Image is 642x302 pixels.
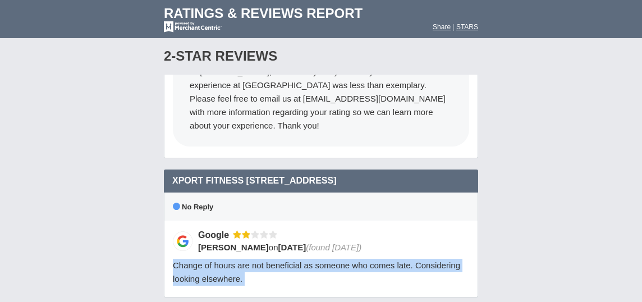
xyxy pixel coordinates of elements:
span: Change of hours are not beneficial as someone who comes late. Considering looking elsewhere. [173,260,460,283]
span: [PERSON_NAME] [198,242,269,252]
span: | [452,23,454,31]
span: [DATE] [278,242,306,252]
a: STARS [456,23,478,31]
a: Share [433,23,451,31]
span: (found [DATE]) [306,242,361,252]
span: No Reply [173,203,213,211]
span: Xport Fitness [STREET_ADDRESS] [172,176,336,185]
div: 2-Star Reviews [164,38,478,75]
img: Google [173,231,192,251]
img: mc-powered-by-logo-white-103.png [164,21,222,33]
div: on [198,241,462,253]
div: Hi [PERSON_NAME], we are very sorry to hear your recent experience at [GEOGRAPHIC_DATA] was less ... [190,65,452,132]
div: Google [198,229,233,241]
